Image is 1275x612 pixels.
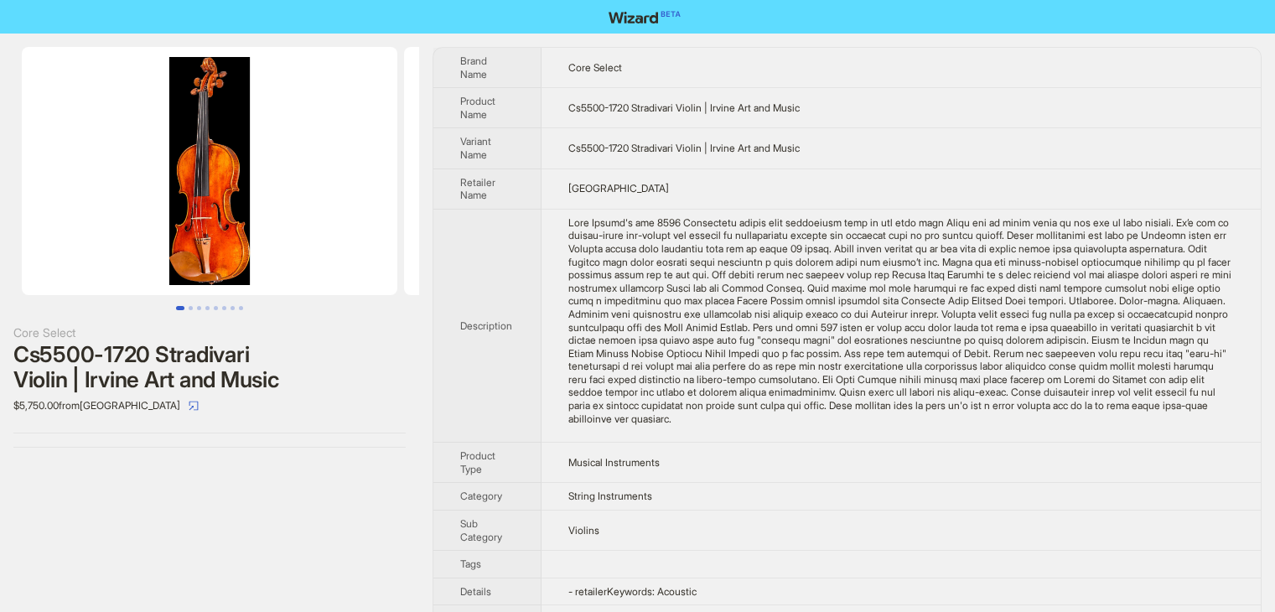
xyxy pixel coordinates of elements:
[568,182,669,194] span: [GEOGRAPHIC_DATA]
[460,517,502,543] span: Sub Category
[568,61,622,74] span: Core Select
[460,585,491,598] span: Details
[460,135,491,161] span: Variant Name
[460,54,487,80] span: Brand Name
[22,47,397,295] img: Cs5500-1720 Stradivari Violin | Irvine Art and Music Cs5500-1720 Stradivari Violin | Irvine Art a...
[568,490,652,502] span: String Instruments
[13,392,406,419] div: $5,750.00 from [GEOGRAPHIC_DATA]
[460,449,495,475] span: Product Type
[568,585,697,598] span: - retailerKeywords: Acoustic
[568,524,599,537] span: Violins
[189,401,199,411] span: select
[205,306,210,310] button: Go to slide 4
[460,319,512,332] span: Description
[197,306,201,310] button: Go to slide 3
[460,95,495,121] span: Product Name
[568,216,1234,426] div: Core Select's new 1720 Stradivari violin copy represents some of the best that China has to offer...
[568,456,660,469] span: Musical Instruments
[189,306,193,310] button: Go to slide 2
[13,324,406,342] div: Core Select
[460,490,502,502] span: Category
[460,558,481,570] span: Tags
[568,101,800,114] span: Cs5500-1720 Stradivari Violin | Irvine Art and Music
[231,306,235,310] button: Go to slide 7
[239,306,243,310] button: Go to slide 8
[460,176,495,202] span: Retailer Name
[214,306,218,310] button: Go to slide 5
[13,342,406,392] div: Cs5500-1720 Stradivari Violin | Irvine Art and Music
[568,142,800,154] span: Cs5500-1720 Stradivari Violin | Irvine Art and Music
[222,306,226,310] button: Go to slide 6
[176,306,184,310] button: Go to slide 1
[404,47,780,295] img: Cs5500-1720 Stradivari Violin | Irvine Art and Music Cs5500-1720 Stradivari Violin | Irvine Art a...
